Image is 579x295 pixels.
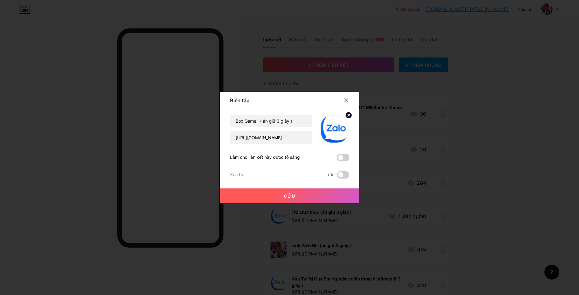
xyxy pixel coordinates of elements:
[230,154,300,160] font: Làm cho liên kết này được tô sáng
[230,97,250,103] font: Biên tập
[230,115,312,127] input: Tiêu đề
[284,193,296,199] font: Cứu
[320,114,349,144] img: liên kết_hình thu nhỏ
[325,172,334,177] font: Trốn
[230,131,312,144] input: URL
[230,172,244,177] font: Xóa bỏ
[220,188,359,203] button: Cứu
